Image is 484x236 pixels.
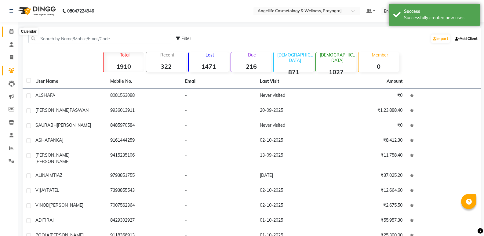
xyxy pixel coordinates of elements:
[256,74,331,89] th: Last Visit
[331,118,406,133] td: ₹0
[48,137,64,143] span: PANKAJ
[32,74,107,89] th: User Name
[48,172,62,178] span: IMTIAZ
[453,34,479,43] a: Add Client
[35,202,49,208] span: VINOD
[46,217,54,223] span: RAI
[256,133,331,148] td: 02-10-2025
[331,103,406,118] td: ₹1,23,888.40
[404,15,476,21] div: Successfully created new user.
[35,122,57,128] span: SAURABH
[70,107,89,113] span: PASWAN
[256,198,331,213] td: 02-10-2025
[107,148,181,169] td: 9415235106
[181,183,256,198] td: -
[181,118,256,133] td: -
[181,74,256,89] th: Email
[104,63,144,70] strong: 1910
[181,198,256,213] td: -
[181,103,256,118] td: -
[57,122,91,128] span: [PERSON_NAME]
[35,217,46,223] span: ADITI
[107,169,181,183] td: 9793851755
[383,74,406,88] th: Amount
[232,52,271,58] p: Due
[47,187,59,193] span: PATEL
[35,159,70,164] span: [PERSON_NAME]
[231,63,271,70] strong: 216
[107,133,181,148] td: 9161444259
[35,152,70,158] span: [PERSON_NAME]
[16,2,57,20] img: logo
[181,148,256,169] td: -
[35,93,55,98] span: ALSHAFA
[256,118,331,133] td: Never visited
[149,52,186,58] p: Recent
[28,34,171,43] input: Search by Name/Mobile/Email/Code
[331,198,406,213] td: ₹2,675.50
[331,133,406,148] td: ₹8,412.30
[331,169,406,183] td: ₹37,025.20
[331,89,406,103] td: ₹0
[181,89,256,103] td: -
[107,183,181,198] td: 7393855543
[19,28,38,35] div: Calendar
[331,213,406,228] td: ₹55,957.30
[181,169,256,183] td: -
[256,213,331,228] td: 01-10-2025
[181,36,191,41] span: Filter
[107,89,181,103] td: 8081563088
[276,52,314,63] p: [DEMOGRAPHIC_DATA]
[106,52,144,58] p: Total
[49,202,83,208] span: [PERSON_NAME]
[35,172,48,178] span: ALINA
[107,103,181,118] td: 9936013911
[35,137,48,143] span: ASHA
[35,107,70,113] span: [PERSON_NAME]
[107,198,181,213] td: 7007562364
[361,52,398,58] p: Member
[274,68,314,76] strong: 871
[404,8,476,15] div: Success
[146,63,186,70] strong: 322
[107,213,181,228] td: 8429302927
[331,183,406,198] td: ₹12,664.60
[316,68,356,76] strong: 1027
[256,183,331,198] td: 02-10-2025
[35,187,47,193] span: VIJAY
[256,89,331,103] td: Never visited
[189,63,229,70] strong: 1471
[107,118,181,133] td: 8485970584
[181,133,256,148] td: -
[431,34,450,43] a: Import
[256,148,331,169] td: 13-09-2025
[181,213,256,228] td: -
[107,74,181,89] th: Mobile No.
[318,52,356,63] p: [DEMOGRAPHIC_DATA]
[67,2,94,20] b: 08047224946
[256,103,331,118] td: 20-09-2025
[358,63,398,70] strong: 0
[256,169,331,183] td: [DATE]
[191,52,229,58] p: Lost
[331,148,406,169] td: ₹11,758.40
